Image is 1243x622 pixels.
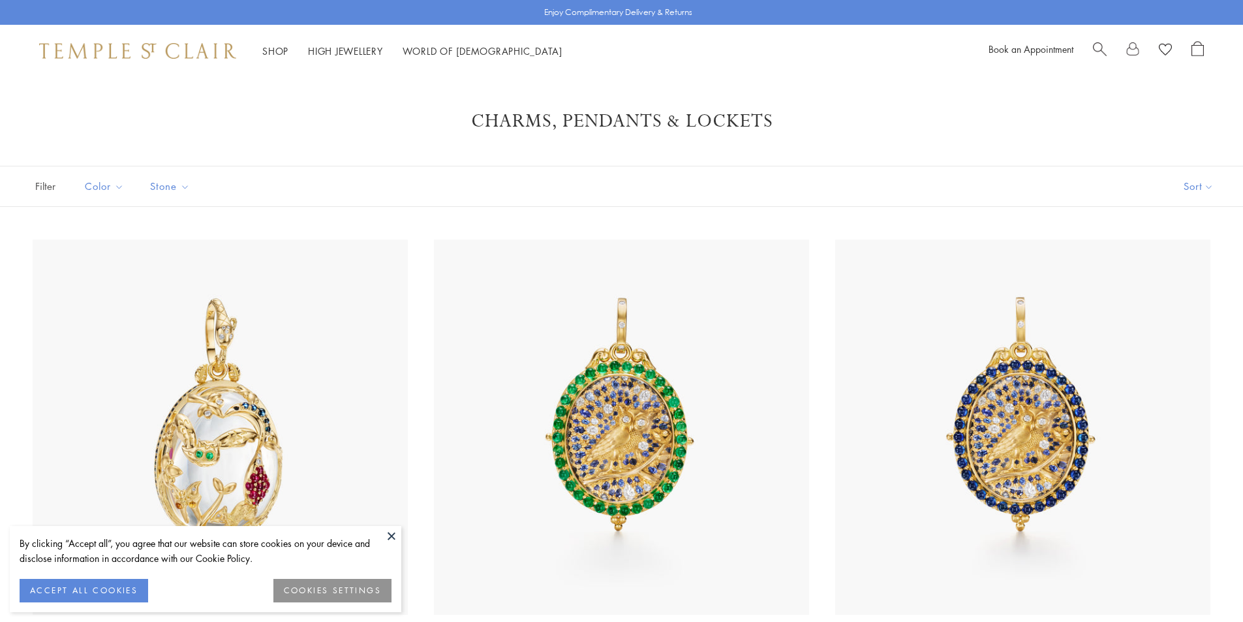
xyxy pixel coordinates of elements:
h1: Charms, Pendants & Lockets [52,110,1191,133]
p: Enjoy Complimentary Delivery & Returns [544,6,692,19]
nav: Main navigation [262,43,562,59]
button: ACCEPT ALL COOKIES [20,579,148,602]
img: 18K Twilight Pendant [33,240,408,615]
span: Color [78,178,134,194]
a: ShopShop [262,44,288,57]
button: Stone [140,172,200,201]
a: World of [DEMOGRAPHIC_DATA]World of [DEMOGRAPHIC_DATA] [403,44,562,57]
a: Search [1093,41,1107,61]
a: Book an Appointment [989,42,1073,55]
button: COOKIES SETTINGS [273,579,391,602]
a: High JewelleryHigh Jewellery [308,44,383,57]
span: Stone [144,178,200,194]
a: Open Shopping Bag [1191,41,1204,61]
button: Show sort by [1154,166,1243,206]
img: 18K Emerald Nocturne Owl Locket [434,240,809,615]
button: Color [75,172,134,201]
a: View Wishlist [1159,41,1172,61]
img: 18K Blue Sapphire Nocturne Owl Locket [835,240,1210,615]
img: Temple St. Clair [39,43,236,59]
div: By clicking “Accept all”, you agree that our website can store cookies on your device and disclos... [20,536,391,566]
